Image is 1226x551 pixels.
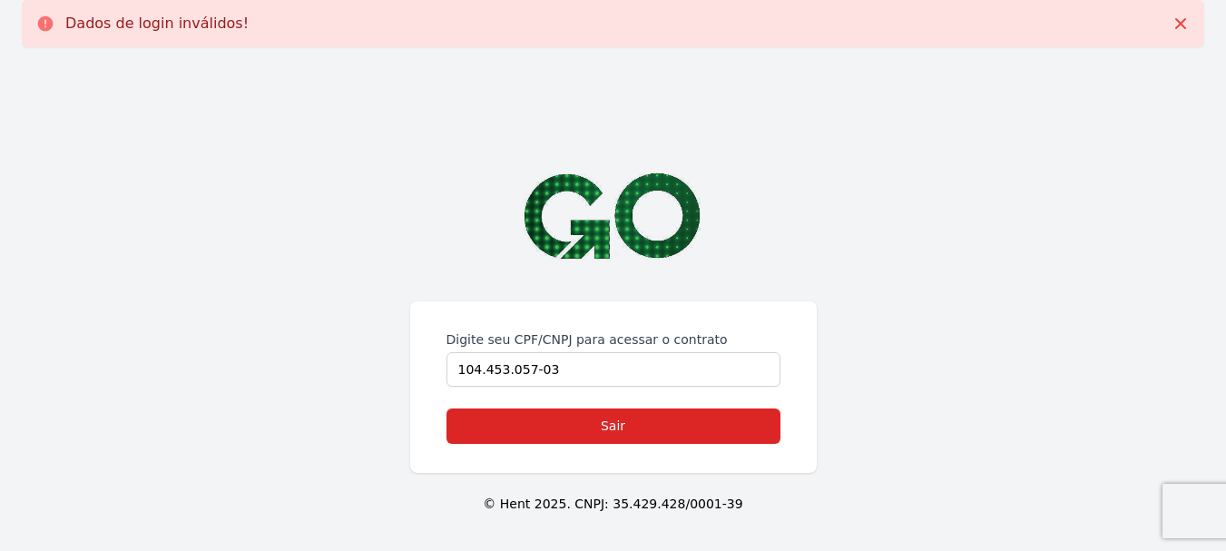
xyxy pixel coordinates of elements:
[446,352,780,387] input: Digite seu CPF ou CNPJ
[65,15,249,33] p: Dados de login inválidos!
[514,161,713,272] img: Logo2-GoQuintino-Temp%20(1).png
[446,408,780,444] a: Sair
[29,495,1197,514] p: © Hent 2025. CNPJ: 35.429.428/0001-39
[446,330,780,349] label: Digite seu CPF/CNPJ para acessar o contrato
